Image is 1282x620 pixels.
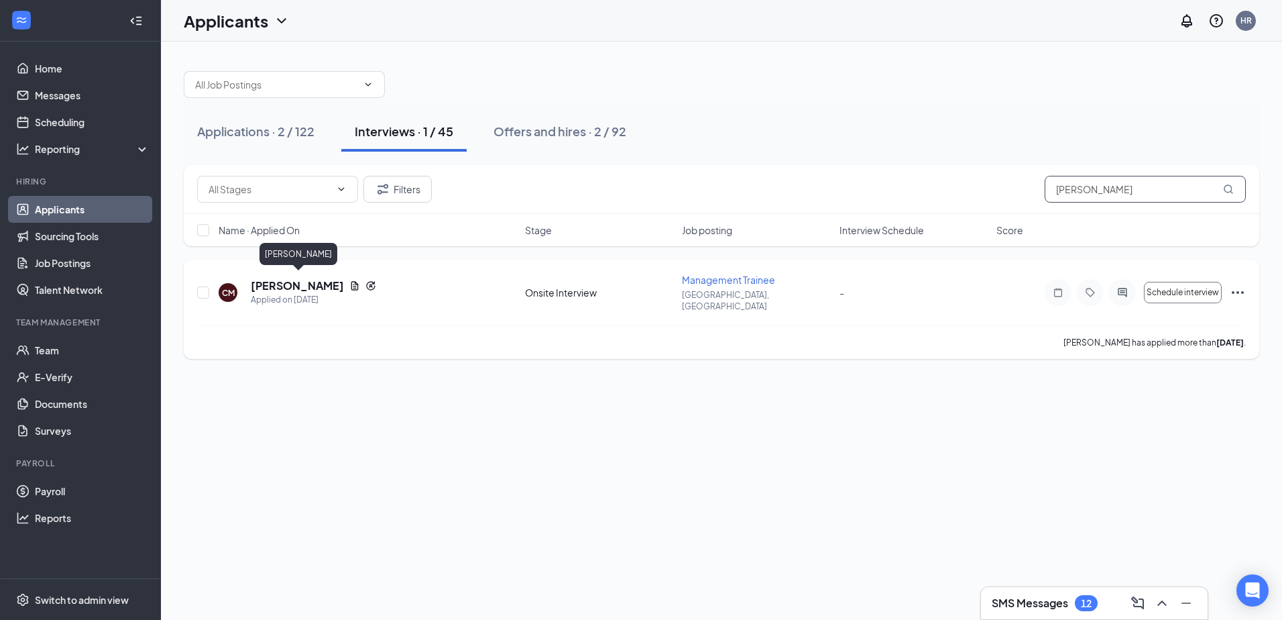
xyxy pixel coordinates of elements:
a: E-Verify [35,364,150,391]
a: Messages [35,82,150,109]
a: Home [35,55,150,82]
svg: ActiveChat [1114,287,1130,298]
svg: Note [1050,287,1066,298]
button: ChevronUp [1151,592,1173,614]
a: Job Postings [35,250,150,276]
p: [PERSON_NAME] has applied more than . [1063,337,1246,348]
button: Schedule interview [1144,282,1222,303]
svg: Ellipses [1230,285,1246,301]
svg: ChevronDown [274,13,290,29]
button: ComposeMessage [1127,592,1149,614]
svg: ChevronDown [363,79,373,90]
div: Payroll [16,458,147,469]
span: Schedule interview [1147,288,1219,297]
input: All Job Postings [195,77,357,92]
span: Name · Applied On [219,223,300,237]
div: Open Intercom Messenger [1236,574,1269,607]
b: [DATE] [1216,338,1244,348]
div: [PERSON_NAME] [259,243,337,265]
svg: Collapse [129,14,143,28]
div: Switch to admin view [35,593,129,607]
a: Applicants [35,196,150,223]
h3: SMS Messages [992,596,1068,611]
a: Sourcing Tools [35,223,150,250]
span: Management Trainee [682,274,775,286]
svg: Minimize [1178,595,1194,611]
svg: ComposeMessage [1130,595,1146,611]
div: Applied on [DATE] [251,293,376,307]
div: Interviews · 1 / 45 [355,123,453,140]
svg: Document [349,280,360,291]
div: CM [222,287,235,299]
span: Job posting [682,223,732,237]
svg: Filter [375,181,391,197]
a: Documents [35,391,150,417]
a: Surveys [35,417,150,444]
h1: Applicants [184,9,268,32]
span: Interview Schedule [839,223,924,237]
p: [GEOGRAPHIC_DATA], [GEOGRAPHIC_DATA] [682,289,831,312]
a: Team [35,337,150,364]
svg: Settings [16,593,30,607]
button: Filter Filters [363,176,432,203]
svg: ChevronUp [1154,595,1170,611]
input: Search in interviews [1045,176,1246,203]
svg: MagnifyingGlass [1223,184,1234,195]
a: Scheduling [35,109,150,136]
svg: Notifications [1179,13,1195,29]
div: HR [1240,15,1252,26]
button: Minimize [1175,592,1197,614]
svg: Tag [1082,287,1098,298]
svg: WorkstreamLogo [15,13,28,27]
a: Talent Network [35,276,150,303]
div: 12 [1081,598,1092,609]
span: Stage [525,223,552,237]
span: - [839,287,844,299]
svg: Reapply [365,280,376,291]
div: Hiring [16,176,147,187]
svg: Analysis [16,142,30,156]
svg: QuestionInfo [1208,13,1224,29]
a: Reports [35,505,150,531]
svg: ChevronDown [336,184,347,195]
div: Applications · 2 / 122 [197,123,314,140]
input: All Stages [209,182,331,197]
div: Team Management [16,317,147,328]
div: Offers and hires · 2 / 92 [493,123,626,140]
h5: [PERSON_NAME] [251,278,344,293]
a: Payroll [35,478,150,505]
div: Onsite Interview [525,286,674,299]
div: Reporting [35,142,150,156]
span: Score [996,223,1023,237]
